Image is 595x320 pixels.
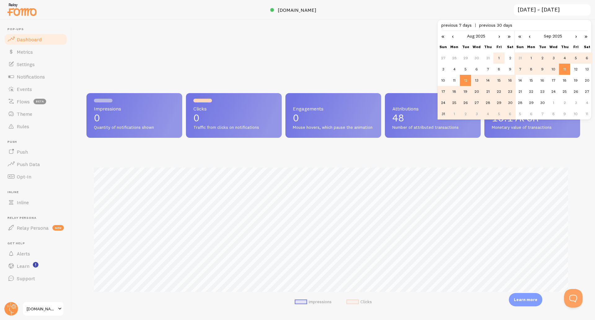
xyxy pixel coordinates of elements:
span: Inline [17,199,29,205]
td: 06/09/2025 [581,52,593,64]
span: Relay Persona [7,216,68,220]
td: 03/08/2025 [438,64,449,75]
a: Push Data [4,158,68,170]
td: 07/10/2025 [537,108,548,119]
a: Notifications [4,70,68,83]
td: 28/08/2025 [482,97,493,108]
span: Engagements [293,106,374,111]
td: 30/07/2025 [471,52,482,64]
th: Tue [460,41,471,52]
th: Sun [514,41,526,52]
a: Settings [4,58,68,70]
td: 14/08/2025 [482,75,493,86]
td: 11/08/2025 [449,75,460,86]
td: 15/08/2025 [493,75,505,86]
td: 27/08/2025 [471,97,482,108]
td: 14/09/2025 [514,75,526,86]
span: previous 30 days [479,22,512,28]
a: Learn [4,260,68,272]
span: Attributions [392,106,473,111]
td: 05/08/2025 [460,64,471,75]
td: 04/09/2025 [482,108,493,119]
td: 15/09/2025 [526,75,537,86]
div: Learn more [509,293,542,306]
th: Thu [482,41,493,52]
td: 03/09/2025 [548,52,559,64]
span: Dashboard [17,36,42,43]
span: Flows [17,98,30,105]
th: Fri [570,41,581,52]
a: 2025 [553,33,562,39]
span: Push [17,149,28,155]
a: [DOMAIN_NAME] [22,301,64,316]
td: 25/08/2025 [449,97,460,108]
td: 27/09/2025 [581,86,593,97]
a: Aug [467,33,474,39]
a: › [495,31,504,41]
td: 13/09/2025 [581,64,593,75]
th: Wed [471,41,482,52]
td: 03/10/2025 [570,97,581,108]
span: Get Help [7,241,68,246]
th: Thu [559,41,570,52]
th: Mon [526,41,537,52]
td: 22/09/2025 [526,86,537,97]
a: Theme [4,108,68,120]
span: [DOMAIN_NAME] [27,305,56,313]
span: Inline [7,190,68,194]
p: Learn more [514,297,537,303]
td: 06/08/2025 [471,64,482,75]
a: Dashboard [4,33,68,46]
td: 04/09/2025 [559,52,570,64]
a: « [514,31,525,41]
td: 20/08/2025 [471,86,482,97]
td: 28/07/2025 [449,52,460,64]
td: 05/09/2025 [493,108,505,119]
td: 04/10/2025 [581,97,593,108]
td: 21/09/2025 [514,86,526,97]
a: » [504,31,514,41]
a: ‹ [525,31,534,41]
td: 30/08/2025 [505,97,516,108]
th: Sat [505,41,516,52]
td: 26/08/2025 [460,97,471,108]
span: Clicks [193,106,274,111]
td: 08/09/2025 [526,64,537,75]
th: Sat [581,41,593,52]
td: 03/09/2025 [471,108,482,119]
td: 02/10/2025 [559,97,570,108]
td: 27/07/2025 [438,52,449,64]
td: 31/08/2025 [438,108,449,119]
a: Metrics [4,46,68,58]
span: Theme [17,111,32,117]
td: 29/09/2025 [526,97,537,108]
span: beta [33,99,46,104]
th: Tue [537,41,548,52]
a: Sep [544,33,551,39]
a: Opt-In [4,170,68,183]
td: 10/08/2025 [438,75,449,86]
td: 05/10/2025 [514,108,526,119]
td: 12/08/2025 [460,75,471,86]
a: 2025 [476,33,485,39]
td: 02/09/2025 [460,108,471,119]
td: 08/08/2025 [493,64,505,75]
span: Rules [17,123,29,129]
td: 05/09/2025 [570,52,581,64]
a: Events [4,83,68,95]
li: Impressions [295,299,332,305]
span: Quantity of notifications shown [94,125,175,130]
a: Push [4,146,68,158]
th: Sun [438,41,449,52]
td: 10/09/2025 [548,64,559,75]
span: Impressions [94,106,175,111]
td: 22/08/2025 [493,86,505,97]
td: 23/08/2025 [505,86,516,97]
span: Notifications [17,74,45,80]
td: 01/09/2025 [526,52,537,64]
a: Inline [4,196,68,209]
td: 06/10/2025 [526,108,537,119]
span: Number of attributed transactions [392,125,473,130]
td: 09/10/2025 [559,108,570,119]
span: Support [17,275,35,282]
